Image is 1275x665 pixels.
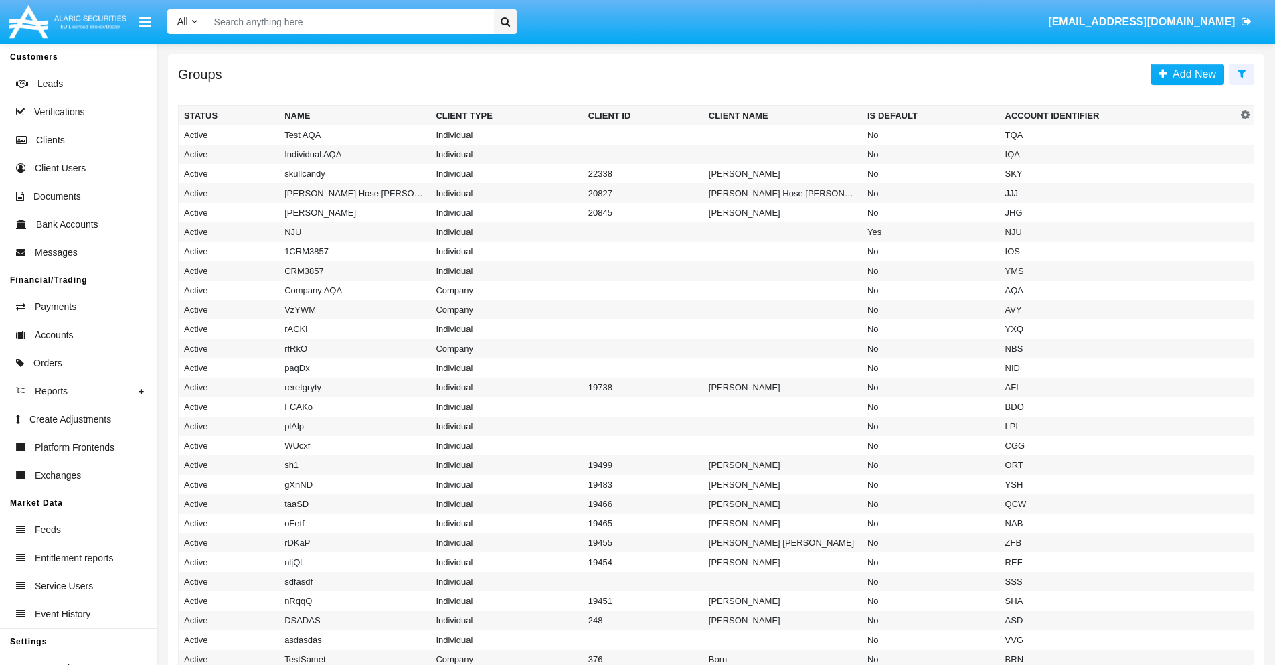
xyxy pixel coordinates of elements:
[430,552,582,572] td: Individual
[583,203,703,222] td: 20845
[703,378,862,397] td: [PERSON_NAME]
[430,436,582,455] td: Individual
[1000,591,1238,611] td: SHA
[167,15,207,29] a: All
[179,475,280,494] td: Active
[279,222,430,242] td: NJU
[179,417,280,436] td: Active
[583,611,703,630] td: 248
[35,246,78,260] span: Messages
[279,261,430,281] td: CRM3857
[703,183,862,203] td: [PERSON_NAME] Hose [PERSON_NAME]
[279,455,430,475] td: sh1
[430,339,582,358] td: Company
[430,145,582,164] td: Individual
[36,218,98,232] span: Bank Accounts
[583,494,703,514] td: 19466
[430,125,582,145] td: Individual
[279,164,430,183] td: skullcandy
[279,242,430,261] td: 1CRM3857
[279,358,430,378] td: paqDx
[583,514,703,533] td: 19465
[1000,436,1238,455] td: CGG
[583,475,703,494] td: 19483
[179,242,280,261] td: Active
[583,533,703,552] td: 19455
[7,2,129,42] img: Logo image
[862,203,1000,222] td: No
[703,514,862,533] td: [PERSON_NAME]
[1000,533,1238,552] td: ZFB
[862,591,1000,611] td: No
[1000,378,1238,397] td: AFL
[703,164,862,183] td: [PERSON_NAME]
[179,572,280,591] td: Active
[430,533,582,552] td: Individual
[279,183,430,203] td: [PERSON_NAME] Hose [PERSON_NAME]
[35,469,81,483] span: Exchanges
[862,261,1000,281] td: No
[703,552,862,572] td: [PERSON_NAME]
[1000,164,1238,183] td: SKY
[179,319,280,339] td: Active
[1000,552,1238,572] td: REF
[1000,475,1238,494] td: YSH
[703,533,862,552] td: [PERSON_NAME] [PERSON_NAME]
[430,106,582,126] th: Client Type
[179,164,280,183] td: Active
[862,319,1000,339] td: No
[1000,611,1238,630] td: ASD
[279,417,430,436] td: plAlp
[430,630,582,650] td: Individual
[279,591,430,611] td: nRqqQ
[177,16,188,27] span: All
[430,203,582,222] td: Individual
[583,378,703,397] td: 19738
[430,378,582,397] td: Individual
[35,161,86,175] span: Client Users
[279,203,430,222] td: [PERSON_NAME]
[430,591,582,611] td: Individual
[862,630,1000,650] td: No
[35,579,93,593] span: Service Users
[279,281,430,300] td: Company AQA
[1000,106,1238,126] th: Account Identifier
[35,441,114,455] span: Platform Frontends
[862,475,1000,494] td: No
[279,630,430,650] td: asdasdas
[862,281,1000,300] td: No
[1000,125,1238,145] td: TQA
[703,203,862,222] td: [PERSON_NAME]
[179,281,280,300] td: Active
[862,611,1000,630] td: No
[862,417,1000,436] td: No
[179,222,280,242] td: Active
[862,397,1000,417] td: No
[583,552,703,572] td: 19454
[703,591,862,611] td: [PERSON_NAME]
[862,222,1000,242] td: Yes
[279,339,430,358] td: rfRkO
[179,630,280,650] td: Active
[1000,397,1238,417] td: BDO
[430,183,582,203] td: Individual
[29,413,111,427] span: Create Adjustments
[279,533,430,552] td: rDKaP
[178,69,222,80] h5: Groups
[179,339,280,358] td: Active
[862,164,1000,183] td: No
[862,572,1000,591] td: No
[33,190,81,204] span: Documents
[179,183,280,203] td: Active
[862,242,1000,261] td: No
[1000,494,1238,514] td: QCW
[179,514,280,533] td: Active
[279,552,430,572] td: nljQl
[179,397,280,417] td: Active
[1000,242,1238,261] td: IOS
[35,300,76,314] span: Payments
[430,514,582,533] td: Individual
[862,494,1000,514] td: No
[862,436,1000,455] td: No
[1151,64,1224,85] a: Add New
